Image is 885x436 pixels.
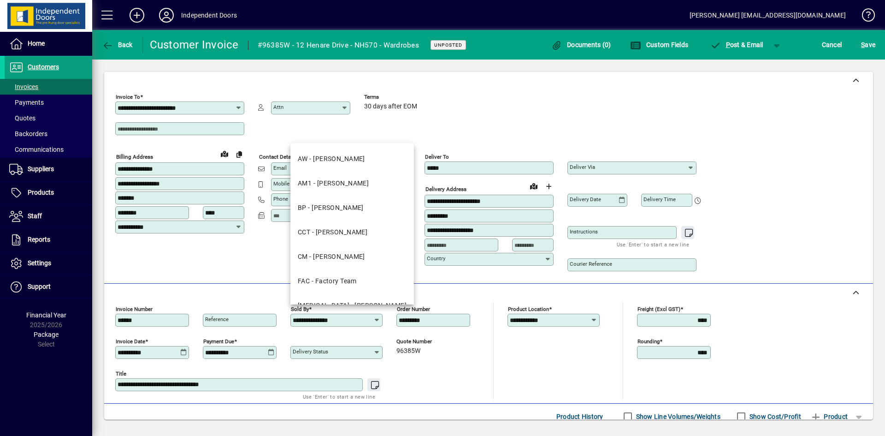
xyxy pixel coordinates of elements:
a: Staff [5,205,92,228]
mat-label: Attn [273,104,283,110]
button: Back [100,36,135,53]
span: Support [28,283,51,290]
button: Profile [152,7,181,24]
div: BP - [PERSON_NAME] [298,203,364,213]
mat-option: CM - Chris Maguire [290,245,414,269]
a: View on map [526,179,541,193]
mat-option: HMS - Hayden Smith [290,293,414,318]
span: Product [810,409,848,424]
div: FAC - Factory Team [298,276,357,286]
mat-option: FAC - Factory Team [290,269,414,293]
span: 96385W [396,347,420,355]
span: Backorders [9,130,47,137]
div: CCT - [PERSON_NAME] [298,227,367,237]
mat-label: Order number [397,306,430,312]
label: Show Line Volumes/Weights [634,412,720,421]
mat-label: Delivery date [570,196,601,203]
button: Choose address [541,179,556,194]
span: Cancel [822,37,842,52]
span: Product History [556,409,603,424]
span: Products [28,189,54,196]
div: CM - [PERSON_NAME] [298,252,365,262]
mat-label: Invoice To [116,94,140,100]
span: Documents (0) [551,41,611,48]
mat-label: Email [273,165,287,171]
a: View on map [217,146,232,161]
a: Suppliers [5,158,92,181]
span: Settings [28,259,51,267]
mat-hint: Use 'Enter' to start a new line [303,391,375,402]
button: Copy to Delivery address [232,147,247,161]
a: Home [5,32,92,55]
mat-label: Mobile [273,180,289,187]
span: Suppliers [28,165,54,173]
mat-label: Title [116,370,126,377]
a: Quotes [5,110,92,126]
span: ost & Email [710,41,763,48]
mat-option: AW - Alison Worden [290,147,414,171]
span: Financial Year [26,311,66,319]
div: AM1 - [PERSON_NAME] [298,179,369,188]
a: Products [5,181,92,204]
button: Cancel [820,36,844,53]
mat-label: Invoice date [116,338,145,345]
button: Product History [553,408,607,425]
mat-label: Country [427,255,445,262]
span: Back [102,41,133,48]
a: Payments [5,95,92,110]
button: Documents (0) [549,36,614,53]
span: Custom Fields [630,41,688,48]
span: Reports [28,236,50,243]
a: Invoices [5,79,92,95]
button: Post & Email [705,36,768,53]
div: Customer Invoice [150,37,239,52]
mat-option: CCT - Cassie Cameron-Tait [290,220,414,245]
span: ave [861,37,875,52]
div: [MEDICAL_DATA] - [PERSON_NAME] [298,301,407,311]
mat-label: Product location [508,306,549,312]
mat-label: Deliver To [425,154,449,160]
a: Support [5,275,92,299]
mat-label: Phone [273,196,288,202]
span: Home [28,40,45,47]
mat-label: Invoice number [116,306,153,312]
a: Reports [5,228,92,251]
span: S [861,41,865,48]
span: P [726,41,730,48]
span: Customers [28,63,59,71]
span: Communications [9,146,64,153]
span: 30 days after EOM [364,103,417,110]
div: [PERSON_NAME] [EMAIL_ADDRESS][DOMAIN_NAME] [690,8,846,23]
a: Backorders [5,126,92,142]
mat-label: Sold by [291,306,309,312]
mat-label: Deliver via [570,164,595,170]
div: AW - [PERSON_NAME] [298,154,365,164]
button: Add [122,7,152,24]
mat-label: Payment due [203,338,234,345]
span: Quote number [396,339,452,345]
label: Show Cost/Profit [748,412,801,421]
button: Save [859,36,878,53]
span: Terms [364,94,419,100]
span: Invoices [9,83,38,90]
mat-label: Courier Reference [570,261,612,267]
mat-option: BP - Brad Price [290,196,414,220]
mat-label: Delivery time [643,196,676,203]
span: Package [34,331,59,338]
span: Staff [28,212,42,220]
button: Custom Fields [628,36,690,53]
div: Independent Doors [181,8,237,23]
span: Payments [9,99,44,106]
mat-label: Delivery status [293,348,328,355]
span: Unposted [434,42,462,48]
app-page-header-button: Back [92,36,143,53]
a: Settings [5,252,92,275]
div: #96385W - 12 Henare Drive - NH570 - Wardrobes [258,38,419,53]
mat-label: Freight (excl GST) [637,306,680,312]
mat-label: Reference [205,316,229,323]
mat-option: AM1 - Angie Mehlhopt [290,171,414,196]
mat-label: Instructions [570,228,598,235]
span: Quotes [9,114,35,122]
button: Product [806,408,852,425]
a: Communications [5,142,92,157]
